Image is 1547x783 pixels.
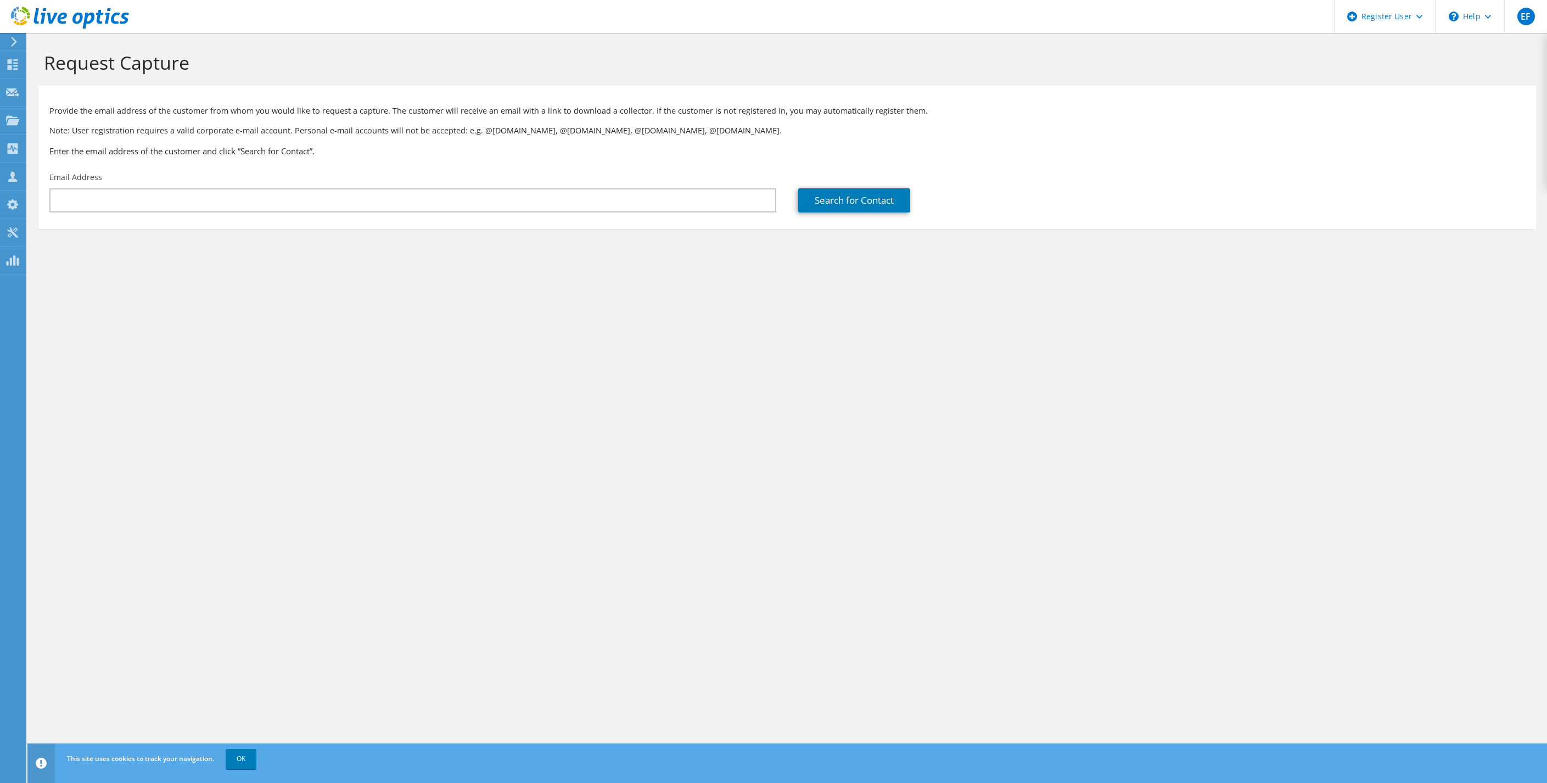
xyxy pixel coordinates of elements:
a: Search for Contact [798,188,910,212]
svg: \n [1449,12,1459,21]
h1: Request Capture [44,51,1525,74]
a: OK [226,749,256,769]
label: Email Address [49,172,102,183]
p: Note: User registration requires a valid corporate e-mail account. Personal e-mail accounts will ... [49,125,1525,137]
p: Provide the email address of the customer from whom you would like to request a capture. The cust... [49,105,1525,117]
span: This site uses cookies to track your navigation. [67,754,214,763]
span: EF [1517,8,1535,25]
h3: Enter the email address of the customer and click “Search for Contact”. [49,145,1525,157]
